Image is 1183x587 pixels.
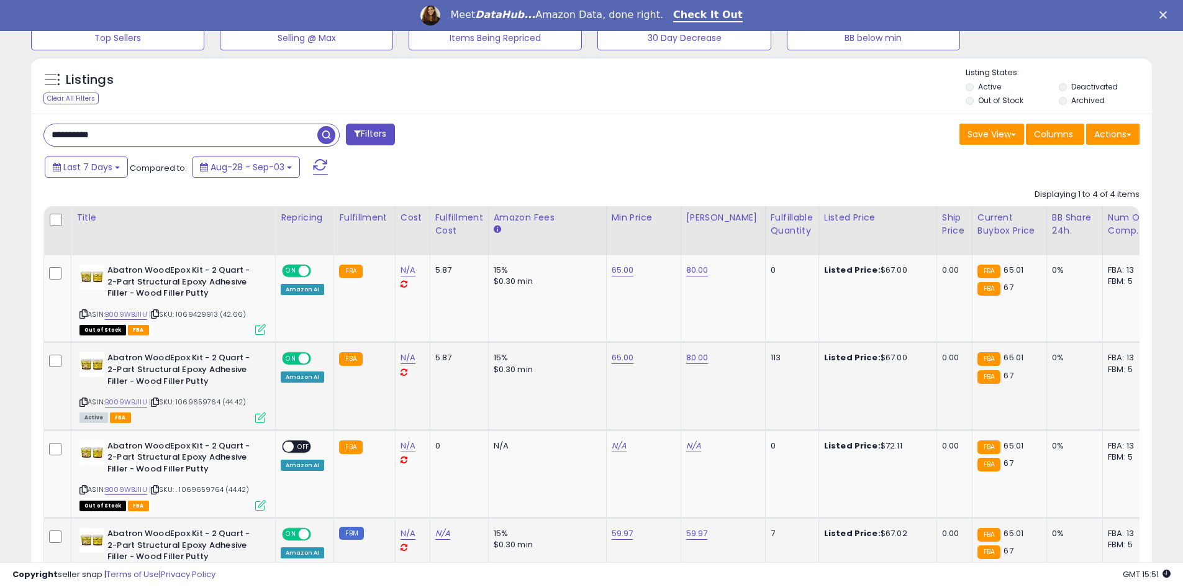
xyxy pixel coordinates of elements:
[977,352,1000,366] small: FBA
[435,352,479,363] div: 5.87
[1026,124,1084,145] button: Columns
[339,211,389,224] div: Fulfillment
[612,527,633,540] a: 59.97
[346,124,394,145] button: Filters
[771,265,809,276] div: 0
[339,527,363,540] small: FBM
[401,440,415,452] a: N/A
[977,282,1000,296] small: FBA
[494,276,597,287] div: $0.30 min
[435,211,483,237] div: Fulfillment Cost
[494,364,597,375] div: $0.30 min
[105,397,147,407] a: B009WBJ1IU
[339,352,362,366] small: FBA
[192,157,300,178] button: Aug-28 - Sep-03
[79,265,266,334] div: ASIN:
[435,265,479,276] div: 5.87
[79,440,104,465] img: 41D6f1VcNyL._SL40_.jpg
[220,25,393,50] button: Selling @ Max
[106,568,159,580] a: Terms of Use
[771,528,809,539] div: 7
[686,352,709,364] a: 80.00
[1034,128,1073,140] span: Columns
[942,440,963,452] div: 0.00
[107,352,258,390] b: Abatron WoodEpox Kit - 2 Quart - 2-Part Structural Epoxy Adhesive Filler - Wood Filler Putty
[1123,568,1171,580] span: 2025-09-11 15:51 GMT
[1108,440,1149,452] div: FBA: 13
[1159,11,1172,19] div: Close
[281,460,324,471] div: Amazon AI
[12,568,58,580] strong: Copyright
[1004,457,1013,469] span: 67
[824,264,881,276] b: Listed Price:
[409,25,582,50] button: Items Being Repriced
[130,162,187,174] span: Compared to:
[450,9,663,21] div: Meet Amazon Data, done right.
[942,352,963,363] div: 0.00
[494,265,597,276] div: 15%
[771,211,814,237] div: Fulfillable Quantity
[31,25,204,50] button: Top Sellers
[942,211,967,237] div: Ship Price
[673,9,743,22] a: Check It Out
[612,440,627,452] a: N/A
[281,211,329,224] div: Repricing
[435,440,479,452] div: 0
[79,412,108,423] span: All listings currently available for purchase on Amazon
[977,528,1000,542] small: FBA
[79,352,266,421] div: ASIN:
[401,352,415,364] a: N/A
[977,458,1000,471] small: FBA
[107,440,258,478] b: Abatron WoodEpox Kit - 2 Quart - 2-Part Structural Epoxy Adhesive Filler - Wood Filler Putty
[1052,528,1093,539] div: 0%
[959,124,1024,145] button: Save View
[824,528,927,539] div: $67.02
[494,211,601,224] div: Amazon Fees
[824,440,927,452] div: $72.11
[612,264,634,276] a: 65.00
[597,25,771,50] button: 30 Day Decrease
[1004,352,1023,363] span: 65.01
[1052,265,1093,276] div: 0%
[1086,124,1140,145] button: Actions
[1004,370,1013,381] span: 67
[435,527,450,540] a: N/A
[824,265,927,276] div: $67.00
[686,211,760,224] div: [PERSON_NAME]
[494,352,597,363] div: 15%
[771,440,809,452] div: 0
[79,440,266,509] div: ASIN:
[420,6,440,25] img: Profile image for Georgie
[63,161,112,173] span: Last 7 Days
[612,352,634,364] a: 65.00
[1108,265,1149,276] div: FBA: 13
[978,95,1023,106] label: Out of Stock
[281,284,324,295] div: Amazon AI
[66,71,114,89] h5: Listings
[977,440,1000,454] small: FBA
[211,161,284,173] span: Aug-28 - Sep-03
[1004,264,1023,276] span: 65.01
[1004,281,1013,293] span: 67
[294,441,314,452] span: OFF
[79,528,104,553] img: 41D6f1VcNyL._SL40_.jpg
[824,527,881,539] b: Listed Price:
[1108,276,1149,287] div: FBM: 5
[128,501,149,511] span: FBA
[79,501,126,511] span: All listings that are currently out of stock and unavailable for purchase on Amazon
[79,352,104,377] img: 41D6f1VcNyL._SL40_.jpg
[161,568,215,580] a: Privacy Policy
[107,528,258,566] b: Abatron WoodEpox Kit - 2 Quart - 2-Part Structural Epoxy Adhesive Filler - Wood Filler Putty
[494,224,501,235] small: Amazon Fees.
[401,264,415,276] a: N/A
[12,569,215,581] div: seller snap | |
[128,325,149,335] span: FBA
[977,265,1000,278] small: FBA
[1052,211,1097,237] div: BB Share 24h.
[1108,211,1153,237] div: Num of Comp.
[105,485,147,495] a: B009WBJ1IU
[105,309,147,320] a: B009WBJ1IU
[149,397,246,407] span: | SKU: 1069659764 (44.42)
[339,440,362,454] small: FBA
[978,81,1001,92] label: Active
